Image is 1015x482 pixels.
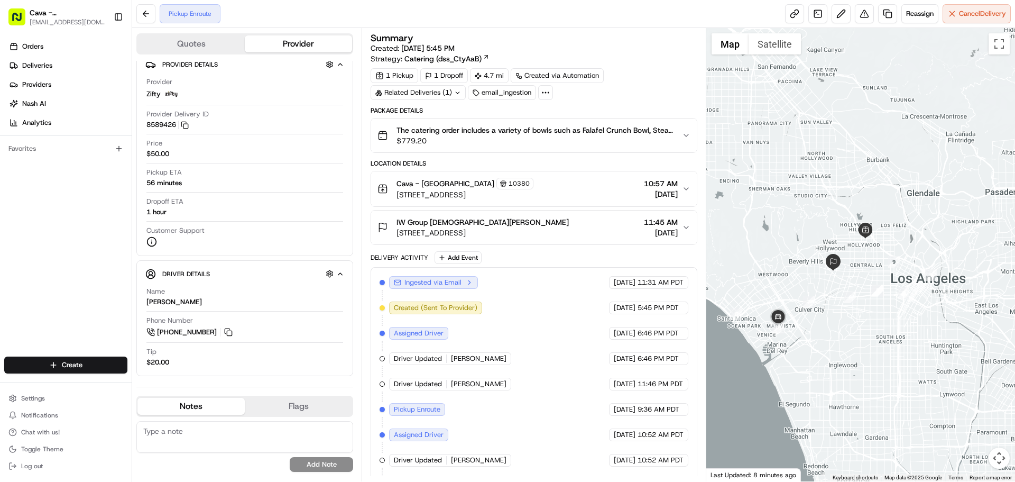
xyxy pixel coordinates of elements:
span: Provider [146,77,172,87]
div: 4.7 mi [470,68,509,83]
span: [DATE] [614,329,635,338]
button: Provider [245,35,352,52]
span: Driver Updated [394,379,442,389]
span: [PERSON_NAME] [451,379,506,389]
button: Toggle fullscreen view [989,33,1010,54]
span: [DATE] [614,354,635,363]
div: 56 minutes [146,178,182,188]
a: Nash AI [4,95,132,112]
button: Reassign [901,4,938,23]
button: [EMAIL_ADDRESS][DOMAIN_NAME] [30,18,105,26]
div: 2 [898,287,909,299]
div: We're available if you need us! [48,112,145,120]
span: [DATE] [121,164,142,172]
div: 📗 [11,209,19,217]
span: Providers [22,80,51,89]
span: Ingested via Email [404,278,462,287]
span: 11:31 AM PDT [638,278,684,287]
span: Chat with us! [21,428,60,436]
span: Cancel Delivery [959,9,1006,19]
div: Related Deliveries (1) [371,85,466,100]
span: $779.20 [396,135,673,146]
span: Orders [22,42,43,51]
img: 8571987876998_91fb9ceb93ad5c398215_72.jpg [22,101,41,120]
span: 10:57 AM [644,178,678,189]
div: Delivery Activity [371,253,428,262]
button: Notifications [4,408,127,423]
span: Wisdom [PERSON_NAME] [33,164,113,172]
button: Show street map [712,33,749,54]
span: 11:45 AM [644,217,678,228]
span: Nash AI [22,99,46,108]
a: Deliveries [4,57,132,74]
span: Assigned Driver [394,430,444,440]
span: Cava - [GEOGRAPHIC_DATA] [396,178,494,189]
img: zifty-logo-trans-sq.png [165,88,178,101]
button: Notes [137,398,245,415]
span: Price [146,139,162,148]
span: [STREET_ADDRESS] [396,189,533,200]
span: [STREET_ADDRESS] [396,228,569,238]
button: IW Group [DEMOGRAPHIC_DATA][PERSON_NAME][STREET_ADDRESS]11:45 AM[DATE] [371,211,696,244]
span: 10:52 AM PDT [638,430,684,440]
span: Provider Delivery ID [146,110,209,119]
span: Customer Support [146,226,205,235]
div: 9 [888,256,900,268]
span: [PERSON_NAME] [451,456,506,465]
span: [PERSON_NAME] [451,354,506,363]
span: 10380 [509,179,530,188]
span: API Documentation [100,208,170,219]
button: Keyboard shortcuts [833,474,878,481]
div: 10 [772,322,784,334]
div: 💻 [89,209,98,217]
span: Pickup Enroute [394,405,440,414]
span: Pylon [105,234,128,242]
span: Driver Details [162,270,210,278]
span: 11:46 PM PDT [638,379,683,389]
span: • [115,164,118,172]
div: [PERSON_NAME] [146,297,202,307]
button: Flags [245,398,352,415]
div: $20.00 [146,358,169,367]
div: Package Details [371,106,697,115]
a: Created via Automation [511,68,604,83]
a: [PHONE_NUMBER] [146,326,234,338]
div: 1 [925,269,937,281]
button: Map camera controls [989,448,1010,469]
button: Chat with us! [4,425,127,440]
div: 7 [803,296,815,308]
button: Cava - [GEOGRAPHIC_DATA] [30,7,105,18]
span: Assigned Driver [394,329,444,338]
span: [DATE] [614,303,635,313]
span: Phone Number [146,316,193,325]
div: Start new chat [48,101,173,112]
a: Open this area in Google Maps (opens a new window) [709,468,744,481]
span: [DATE] [644,228,678,238]
a: Providers [4,76,132,93]
span: Zifty [146,89,161,99]
span: [DATE] [614,278,635,287]
button: Toggle Theme [4,442,127,457]
div: Location Details [371,159,697,168]
img: Wisdom Oko [11,154,27,175]
span: Driver Updated [394,456,442,465]
a: Analytics [4,114,132,131]
span: Name [146,287,165,296]
span: [DATE] [614,405,635,414]
span: Created: [371,43,455,53]
h3: Summary [371,33,413,43]
button: CancelDelivery [943,4,1011,23]
a: Powered byPylon [75,233,128,242]
p: Welcome 👋 [11,42,192,59]
span: Dropoff ETA [146,197,183,206]
div: 1 hour [146,207,167,217]
button: Create [4,357,127,374]
span: The catering order includes a variety of bowls such as Falafel Crunch Bowl, Steak + Harissa, Gril... [396,125,673,135]
button: Show satellite imagery [749,33,801,54]
button: Driver Details [145,265,344,283]
span: Settings [21,394,45,403]
div: Favorites [4,140,127,157]
div: 5 [872,285,883,296]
